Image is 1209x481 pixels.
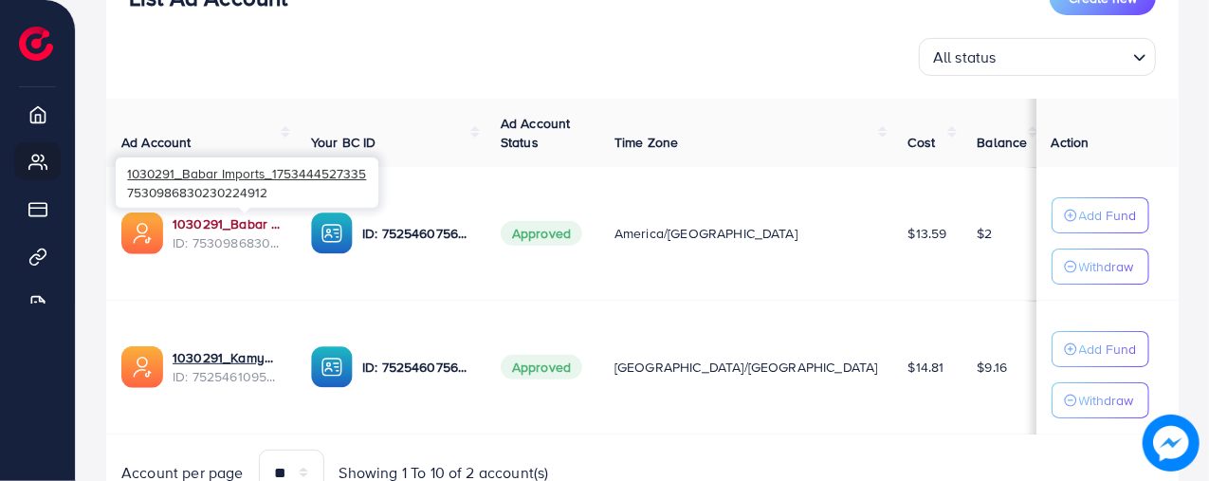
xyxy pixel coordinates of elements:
[501,221,582,246] span: Approved
[501,114,571,152] span: Ad Account Status
[121,346,163,388] img: ic-ads-acc.e4c84228.svg
[121,133,192,152] span: Ad Account
[908,133,936,152] span: Cost
[978,133,1028,152] span: Balance
[908,358,944,377] span: $14.81
[127,164,366,182] span: 1030291_Babar Imports_1753444527335
[1143,415,1200,472] img: image
[121,213,163,254] img: ic-ads-acc.e4c84228.svg
[978,224,993,243] span: $2
[978,358,1008,377] span: $9.16
[362,222,470,245] p: ID: 7525460756331528209
[116,157,378,208] div: 7530986830230224912
[614,133,678,152] span: Time Zone
[1052,133,1090,152] span: Action
[1079,338,1137,361] p: Add Fund
[311,213,353,254] img: ic-ba-acc.ded83a64.svg
[173,214,281,233] a: 1030291_Babar Imports_1753444527335
[501,355,582,379] span: Approved
[1079,389,1134,412] p: Withdraw
[614,224,797,243] span: America/[GEOGRAPHIC_DATA]
[919,38,1156,76] div: Search for option
[1002,40,1126,71] input: Search for option
[1052,331,1149,367] button: Add Fund
[1052,197,1149,233] button: Add Fund
[173,367,281,386] span: ID: 7525461095948746753
[1052,382,1149,418] button: Withdraw
[311,346,353,388] img: ic-ba-acc.ded83a64.svg
[173,348,281,387] div: <span class='underline'>1030291_Kamyab Imports_1752157964630</span></br>7525461095948746753
[173,348,281,367] a: 1030291_Kamyab Imports_1752157964630
[929,44,1000,71] span: All status
[173,233,281,252] span: ID: 7530986830230224912
[1079,255,1134,278] p: Withdraw
[1079,204,1137,227] p: Add Fund
[908,224,947,243] span: $13.59
[311,133,376,152] span: Your BC ID
[19,27,53,61] img: logo
[1052,249,1149,285] button: Withdraw
[614,358,878,377] span: [GEOGRAPHIC_DATA]/[GEOGRAPHIC_DATA]
[362,356,470,379] p: ID: 7525460756331528209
